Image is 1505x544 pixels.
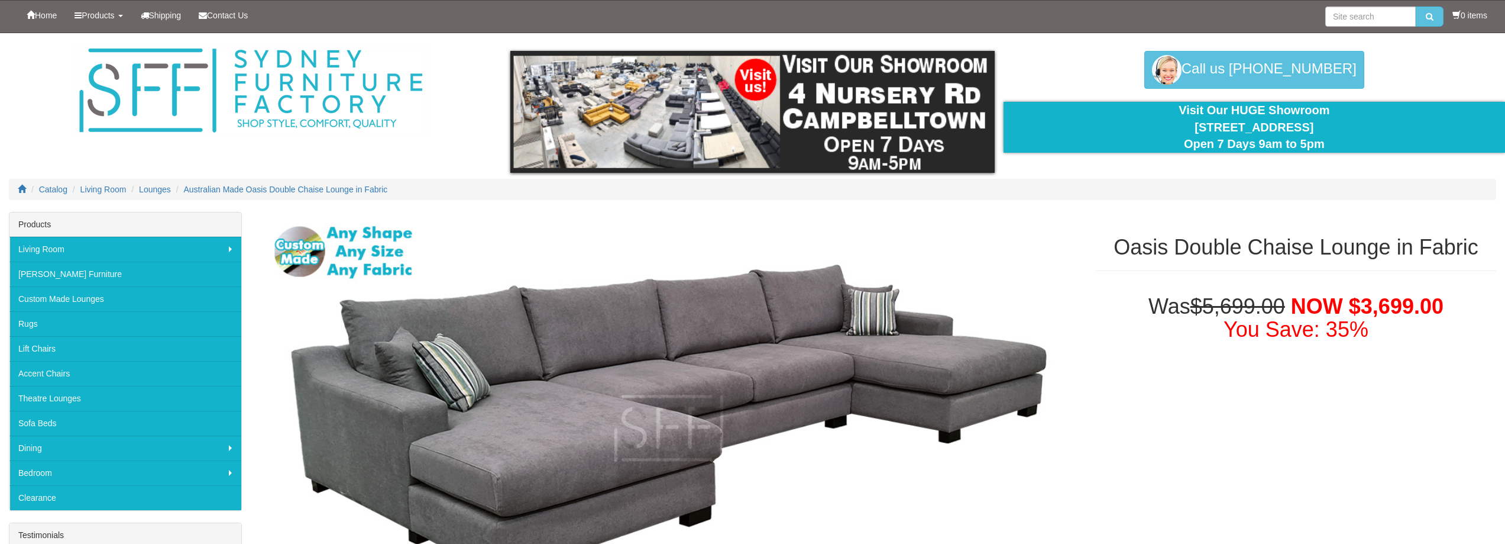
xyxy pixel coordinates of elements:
[1291,294,1443,318] span: NOW $3,699.00
[149,11,182,20] span: Shipping
[9,436,241,461] a: Dining
[184,185,388,194] a: Australian Made Oasis Double Chaise Lounge in Fabric
[9,237,241,262] a: Living Room
[80,185,127,194] a: Living Room
[66,1,131,30] a: Products
[1096,236,1496,259] h1: Oasis Double Chaise Lounge in Fabric
[9,262,241,287] a: [PERSON_NAME] Furniture
[35,11,57,20] span: Home
[9,336,241,361] a: Lift Chairs
[207,11,248,20] span: Contact Us
[73,45,428,137] img: Sydney Furniture Factory
[9,461,241,485] a: Bedroom
[1224,317,1368,342] font: You Save: 35%
[1012,102,1496,153] div: Visit Our HUGE Showroom [STREET_ADDRESS] Open 7 Days 9am to 5pm
[9,287,241,311] a: Custom Made Lounges
[39,185,67,194] a: Catalog
[1096,295,1496,342] h1: Was
[1452,9,1487,21] li: 0 items
[9,485,241,510] a: Clearance
[9,411,241,436] a: Sofa Beds
[510,51,994,173] img: showroom.gif
[18,1,66,30] a: Home
[1190,294,1285,318] del: $5,699.00
[139,185,171,194] a: Lounges
[9,213,241,237] div: Products
[132,1,190,30] a: Shipping
[1325,7,1416,27] input: Site search
[9,311,241,336] a: Rugs
[82,11,114,20] span: Products
[9,361,241,386] a: Accent Chairs
[9,386,241,411] a: Theatre Lounges
[190,1,257,30] a: Contact Us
